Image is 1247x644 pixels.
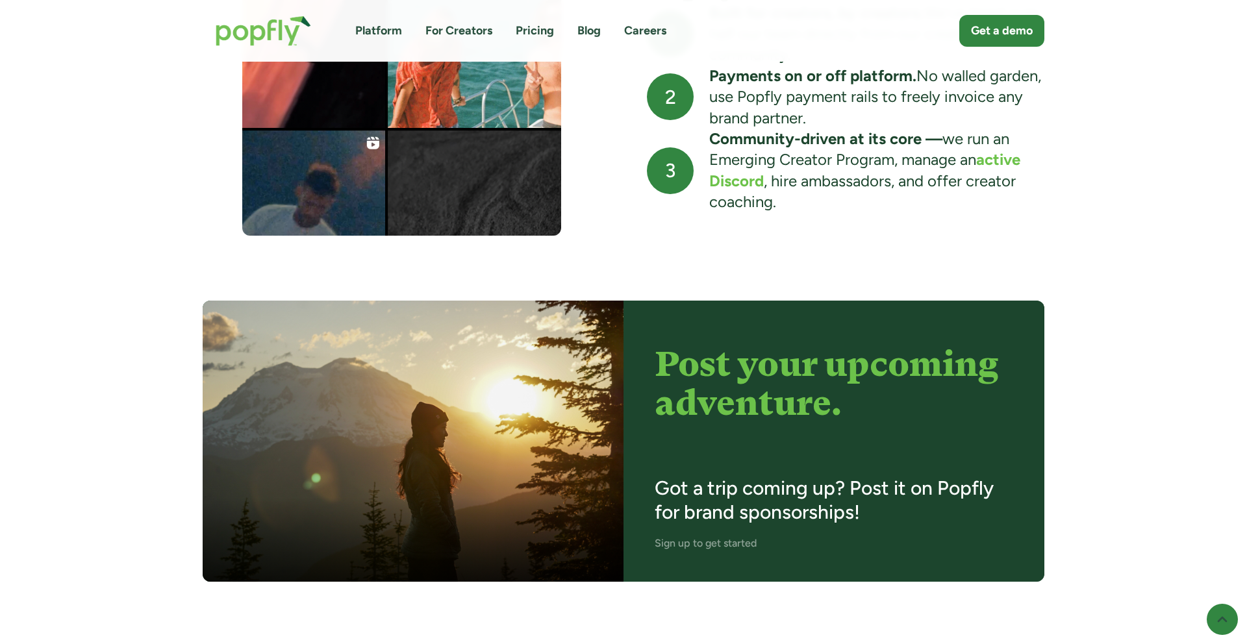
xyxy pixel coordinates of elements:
[971,23,1033,39] div: Get a demo
[665,158,675,183] h3: 3
[655,537,757,549] a: Sign up to get started
[709,66,916,85] strong: Payments on or off platform.
[624,23,666,39] a: Careers
[577,23,601,39] a: Blog
[355,23,402,39] a: Platform
[709,66,1044,129] div: No walled garden, use Popfly payment rails to freely invoice any brand partner.
[425,23,492,39] a: For Creators
[665,85,676,110] h3: 2
[959,15,1044,47] a: Get a demo
[516,23,554,39] a: Pricing
[655,345,1013,422] h4: Post your upcoming adventure.
[709,129,942,148] strong: Community-driven at its core —
[709,150,1020,190] a: active Discord
[709,129,1044,213] div: we run an Emerging Creator Program, manage an , hire ambassadors, and offer creator coaching.
[203,3,324,59] a: home
[655,476,1013,525] h3: Got a trip coming up? Post it on Popfly for brand sponsorships!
